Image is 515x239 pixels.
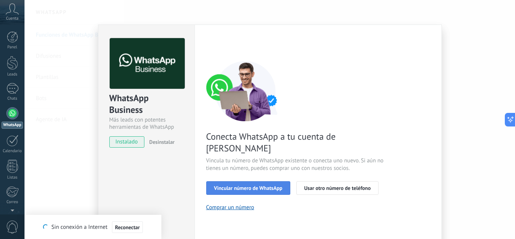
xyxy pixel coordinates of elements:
[2,200,23,205] div: Correo
[214,185,282,191] span: Vincular número de WhatsApp
[110,136,144,148] span: instalado
[206,204,254,211] button: Comprar un número
[296,181,379,195] button: Usar otro número de teléfono
[206,181,290,195] button: Vincular número de WhatsApp
[146,136,175,148] button: Desinstalar
[2,96,23,101] div: Chats
[110,38,185,89] img: logo_main.png
[304,185,371,191] span: Usar otro número de teléfono
[6,16,18,21] span: Cuenta
[109,116,184,131] div: Más leads con potentes herramientas de WhatsApp
[206,157,386,172] span: Vincula tu número de WhatsApp existente o conecta uno nuevo. Si aún no tienes un número, puedes c...
[2,72,23,77] div: Leads
[206,131,386,154] span: Conecta WhatsApp a tu cuenta de [PERSON_NAME]
[2,122,23,129] div: WhatsApp
[206,61,285,121] img: connect number
[115,225,140,230] span: Reconectar
[149,139,175,145] span: Desinstalar
[109,92,184,116] div: WhatsApp Business
[2,175,23,180] div: Listas
[2,45,23,50] div: Panel
[2,149,23,154] div: Calendario
[112,221,143,233] button: Reconectar
[43,221,143,233] div: Sin conexión a Internet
